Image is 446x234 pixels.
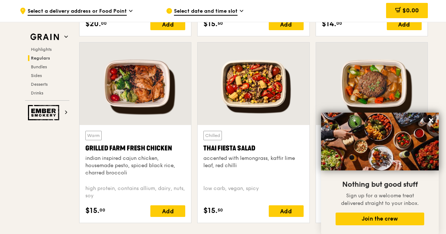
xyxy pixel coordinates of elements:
span: 50 [218,207,223,213]
span: $0.00 [402,7,419,14]
div: Add [269,19,304,30]
div: Add [150,19,185,30]
span: 00 [100,207,105,213]
span: $15. [85,205,100,216]
div: Warm [85,131,102,140]
span: 50 [218,20,223,26]
div: accented with lemongrass, kaffir lime leaf, red chilli [203,155,303,169]
span: Nothing but good stuff [342,180,418,189]
div: Add [387,19,422,30]
div: Chilled [203,131,222,140]
span: $15. [203,19,218,29]
div: high protein, contains allium, dairy, nuts, soy [85,185,185,199]
span: 00 [101,20,107,26]
img: Ember Smokery web logo [28,105,61,120]
span: $14. [322,19,336,29]
span: Highlights [31,47,52,52]
span: $20. [85,19,101,29]
span: Desserts [31,82,48,87]
span: $15. [203,205,218,216]
img: Grain web logo [28,31,61,44]
span: Select date and time slot [174,8,238,16]
div: Add [150,205,185,217]
span: Sides [31,73,42,78]
div: Thai Fiesta Salad [203,143,303,153]
img: DSC07876-Edit02-Large.jpeg [321,113,439,170]
span: Select a delivery address or Food Point [28,8,127,16]
button: Join the crew [336,213,424,225]
span: Sign up for a welcome treat delivered straight to your inbox. [341,193,419,206]
span: Drinks [31,90,43,96]
button: Close [425,114,437,126]
div: low carb, vegan, spicy [203,185,303,199]
div: Grilled Farm Fresh Chicken [85,143,185,153]
div: indian inspired cajun chicken, housemade pesto, spiced black rice, charred broccoli [85,155,185,177]
span: 00 [336,20,342,26]
span: Regulars [31,56,50,61]
div: Add [269,205,304,217]
span: Bundles [31,64,47,69]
